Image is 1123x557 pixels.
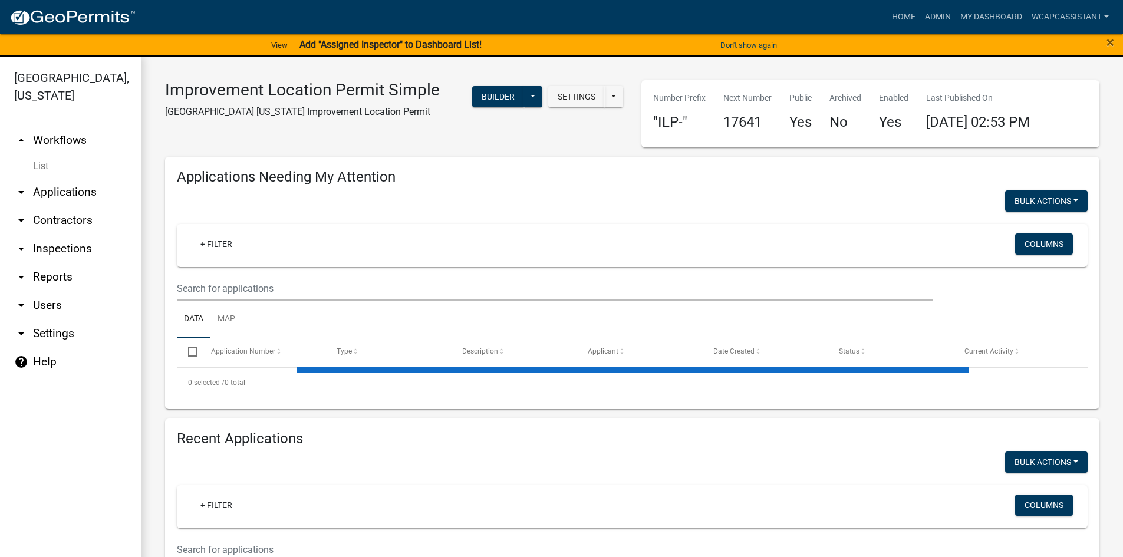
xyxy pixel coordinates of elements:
h4: Yes [789,114,812,131]
p: Public [789,92,812,104]
i: arrow_drop_down [14,298,28,312]
button: Don't show again [716,35,782,55]
a: Admin [920,6,956,28]
datatable-header-cell: Current Activity [953,338,1079,366]
p: Number Prefix [653,92,706,104]
a: Data [177,301,210,338]
strong: Add "Assigned Inspector" to Dashboard List! [299,39,482,50]
datatable-header-cell: Select [177,338,199,366]
span: Current Activity [964,347,1013,355]
a: Home [887,6,920,28]
h4: "ILP-" [653,114,706,131]
span: Type [337,347,352,355]
i: arrow_drop_down [14,270,28,284]
button: Builder [472,86,524,107]
button: Close [1106,35,1114,50]
p: Archived [829,92,861,104]
h4: 17641 [723,114,772,131]
a: + Filter [191,495,242,516]
button: Bulk Actions [1005,190,1088,212]
button: Columns [1015,495,1073,516]
p: Last Published On [926,92,1030,104]
h3: Improvement Location Permit Simple [165,80,440,100]
h4: Applications Needing My Attention [177,169,1088,186]
datatable-header-cell: Description [451,338,577,366]
datatable-header-cell: Type [325,338,450,366]
button: Settings [548,86,605,107]
span: × [1106,34,1114,51]
i: arrow_drop_up [14,133,28,147]
p: Next Number [723,92,772,104]
datatable-header-cell: Date Created [702,338,828,366]
a: Map [210,301,242,338]
h4: Recent Applications [177,430,1088,447]
a: View [266,35,292,55]
a: wcapcassistant [1027,6,1114,28]
span: Status [839,347,859,355]
span: Application Number [211,347,275,355]
datatable-header-cell: Application Number [199,338,325,366]
a: My Dashboard [956,6,1027,28]
datatable-header-cell: Status [828,338,953,366]
i: help [14,355,28,369]
i: arrow_drop_down [14,242,28,256]
p: Enabled [879,92,908,104]
div: 0 total [177,368,1088,397]
button: Columns [1015,233,1073,255]
i: arrow_drop_down [14,327,28,341]
i: arrow_drop_down [14,213,28,228]
i: arrow_drop_down [14,185,28,199]
span: [DATE] 02:53 PM [926,114,1030,130]
h4: Yes [879,114,908,131]
button: Bulk Actions [1005,451,1088,473]
span: Date Created [713,347,755,355]
span: Applicant [588,347,618,355]
span: 0 selected / [188,378,225,387]
datatable-header-cell: Applicant [577,338,702,366]
input: Search for applications [177,276,933,301]
span: Description [462,347,498,355]
h4: No [829,114,861,131]
a: + Filter [191,233,242,255]
p: [GEOGRAPHIC_DATA] [US_STATE] Improvement Location Permit [165,105,440,119]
